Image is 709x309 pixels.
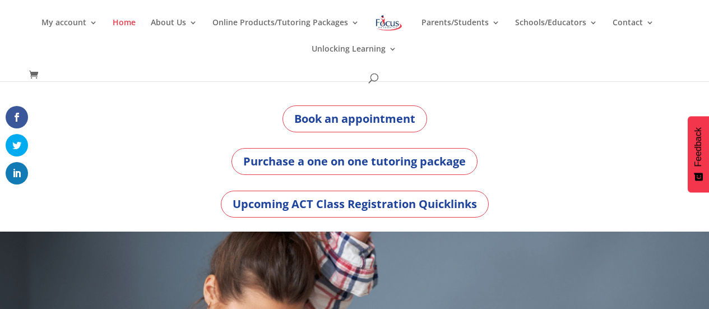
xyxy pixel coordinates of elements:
[231,148,478,175] a: Purchase a one on one tutoring package
[693,127,703,167] span: Feedback
[212,19,359,45] a: Online Products/Tutoring Packages
[515,19,597,45] a: Schools/Educators
[113,19,136,45] a: Home
[41,19,98,45] a: My account
[688,116,709,192] button: Feedback - Show survey
[421,19,500,45] a: Parents/Students
[312,45,397,71] a: Unlocking Learning
[374,13,404,33] img: Focus on Learning
[282,105,427,132] a: Book an appointment
[151,19,197,45] a: About Us
[613,19,654,45] a: Contact
[221,191,489,218] a: Upcoming ACT Class Registration Quicklinks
